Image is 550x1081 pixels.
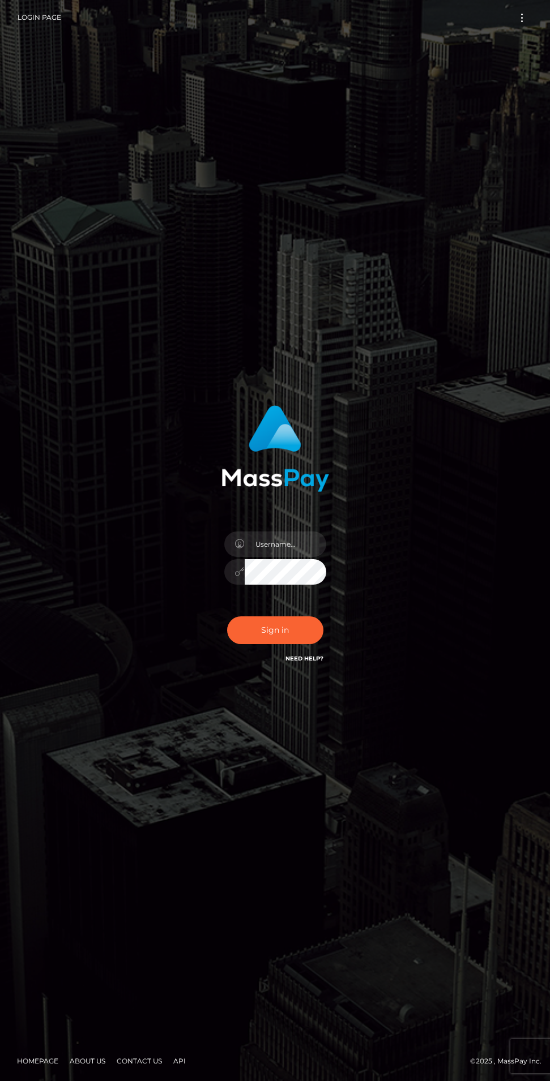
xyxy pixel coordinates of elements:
div: © 2025 , MassPay Inc. [8,1055,542,1067]
a: Need Help? [285,655,323,662]
img: MassPay Login [221,405,329,492]
input: Username... [245,531,326,557]
a: About Us [65,1052,110,1070]
button: Toggle navigation [511,10,532,25]
a: Login Page [18,6,61,29]
a: Contact Us [112,1052,167,1070]
button: Sign in [227,616,323,644]
a: API [169,1052,190,1070]
a: Homepage [12,1052,63,1070]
